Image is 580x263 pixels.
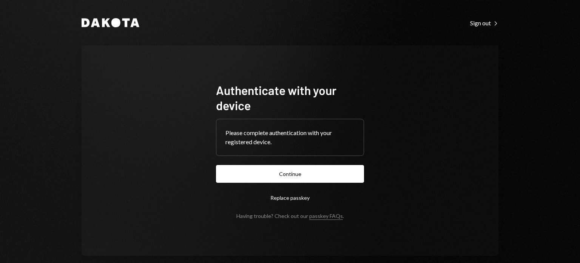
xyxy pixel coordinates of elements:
a: Sign out [470,19,498,27]
button: Continue [216,165,364,183]
a: passkey FAQs [309,213,343,220]
div: Having trouble? Check out our . [236,213,344,219]
div: Please complete authentication with your registered device. [225,128,355,146]
button: Replace passkey [216,189,364,207]
h1: Authenticate with your device [216,82,364,113]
